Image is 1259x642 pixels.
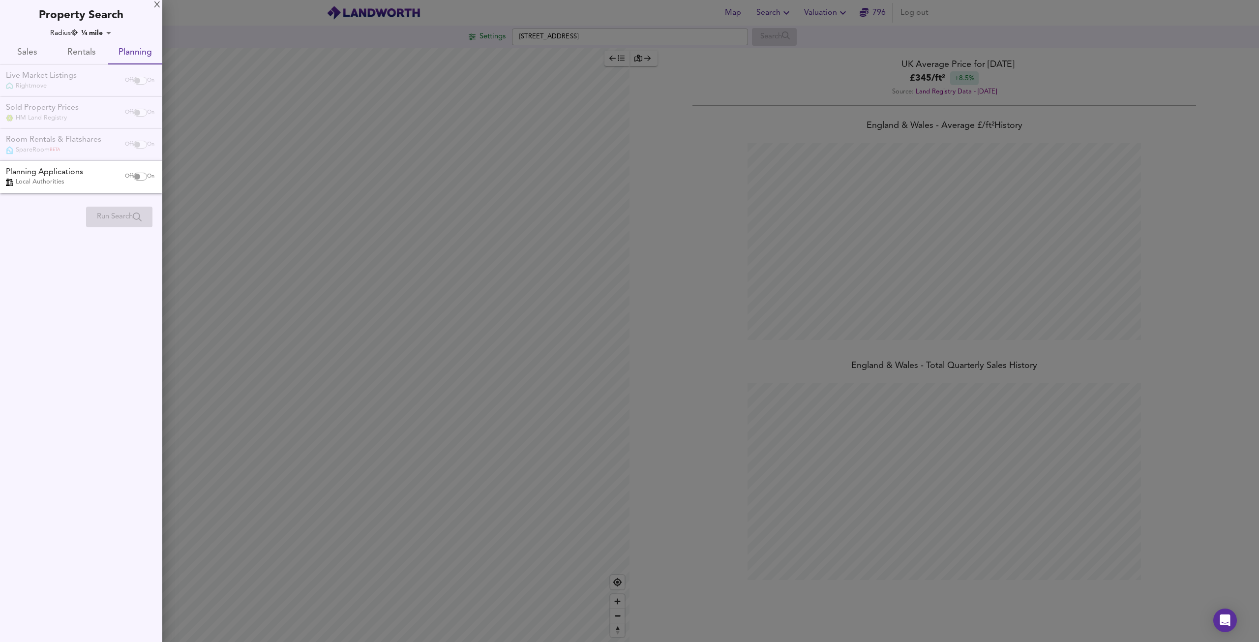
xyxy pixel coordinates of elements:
span: Sales [6,45,48,61]
span: Planning Applications [6,167,83,178]
div: Radius [50,28,78,38]
div: X [154,2,160,9]
img: Local Authorities [6,179,13,186]
div: ¼ mile [78,28,115,38]
div: Local Authorities [6,178,83,186]
span: Planning [114,45,156,61]
div: Open Intercom Messenger [1213,609,1237,632]
span: On [147,173,154,181]
span: Rentals [60,45,102,61]
div: Please enable at least one data source to run a search [86,207,152,227]
span: Off [125,173,133,181]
